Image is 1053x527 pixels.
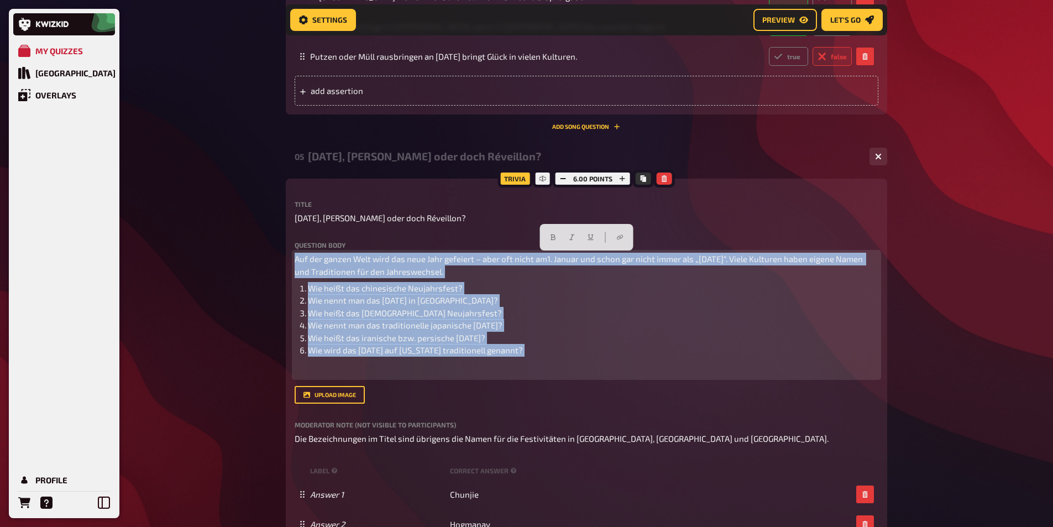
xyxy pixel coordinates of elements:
span: Wie wird das [DATE] auf [US_STATE] traditionell genannt? [308,345,523,355]
a: Orders [13,492,35,514]
div: 6.00 points [553,170,633,187]
span: Putzen oder Müll rausbringen an [DATE] bringt Glück in vielen Kulturen. [310,51,577,61]
label: true [769,47,808,66]
div: Profile [35,475,67,485]
div: Overlays [35,90,76,100]
span: Wie nennt man das [DATE] in [GEOGRAPHIC_DATA]? [308,295,498,305]
span: Settings [312,16,347,24]
span: Wie heißt das [DEMOGRAPHIC_DATA] Neujahrsfest? [308,308,502,318]
button: Copy [636,173,651,185]
small: correct answer [450,466,519,476]
a: Profile [13,469,115,491]
span: Die Bezeichnungen im Titel sind übrigens die Namen für die Festivitäten in [GEOGRAPHIC_DATA], [GE... [295,434,829,443]
span: Wie heißt das iranische bzw. persische [DATE]? [308,333,485,343]
i: Answer 1 [310,489,344,499]
span: Wie nennt man das traditionelle japanische [DATE]? [308,320,502,330]
label: false [813,47,852,66]
span: Wie heißt das chinesische Neujahrsfest? [308,283,463,293]
span: Let's go [830,16,861,24]
small: label [310,466,446,476]
span: Preview [762,16,795,24]
button: Preview [753,9,817,31]
button: Settings [290,9,356,31]
a: My Quizzes [13,40,115,62]
label: Title [295,201,878,207]
div: My Quizzes [35,46,83,56]
button: Add Song question [552,123,620,130]
a: Help [35,492,57,514]
span: Chunjie [450,489,479,499]
span: add assertion [311,86,483,96]
label: Question body [295,242,878,248]
button: upload image [295,386,365,404]
div: [GEOGRAPHIC_DATA] [35,68,116,78]
button: Let's go [821,9,883,31]
span: Auf der ganzen Welt wird das neue Jahr gefeiert – aber oft nicht am1. Januar und schon gar nicht ... [295,254,865,276]
a: Overlays [13,84,115,106]
span: [DATE], [PERSON_NAME] oder doch Réveillon? [295,212,466,225]
a: Quiz Library [13,62,115,84]
div: Trivia [497,170,532,187]
div: 05 [295,152,303,161]
label: Moderator Note (not visible to participants) [295,421,878,428]
div: [DATE], [PERSON_NAME] oder doch Réveillon? [308,150,861,163]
